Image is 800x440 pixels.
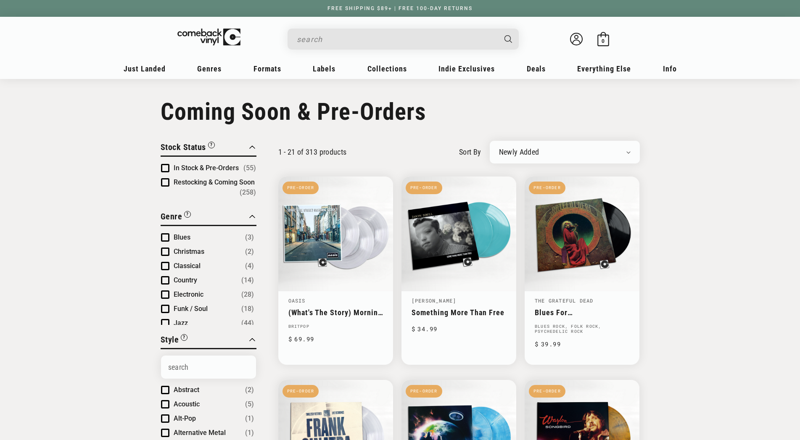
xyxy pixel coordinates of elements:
[288,308,383,317] a: (What's The Story) Morning Glory?
[161,211,182,221] span: Genre
[161,335,179,345] span: Style
[253,64,281,73] span: Formats
[161,356,256,379] input: Search Options
[245,414,254,424] span: Number of products: (1)
[319,5,481,11] a: FREE SHIPPING $89+ | FREE 100-DAY RETURNS
[174,164,239,172] span: In Stock & Pre-Orders
[497,29,520,50] button: Search
[174,178,255,186] span: Restocking & Coming Soon
[313,64,335,73] span: Labels
[241,275,254,285] span: Number of products: (14)
[241,304,254,314] span: Number of products: (18)
[174,248,204,256] span: Christmas
[161,98,640,126] h1: Coming Soon & Pre-Orders
[174,386,199,394] span: Abstract
[663,64,677,73] span: Info
[245,247,254,257] span: Number of products: (2)
[577,64,631,73] span: Everything Else
[174,290,203,298] span: Electronic
[527,64,546,73] span: Deals
[412,308,506,317] a: Something More Than Free
[197,64,222,73] span: Genres
[161,333,188,348] button: Filter by Style
[245,261,254,271] span: Number of products: (4)
[438,64,495,73] span: Indie Exclusives
[245,232,254,242] span: Number of products: (3)
[535,297,593,304] a: The Grateful Dead
[174,305,208,313] span: Funk / Soul
[367,64,407,73] span: Collections
[241,290,254,300] span: Number of products: (28)
[161,142,206,152] span: Stock Status
[241,318,254,328] span: Number of products: (44)
[161,141,215,155] button: Filter by Stock Status
[245,399,254,409] span: Number of products: (5)
[245,428,254,438] span: Number of products: (1)
[288,297,306,304] a: Oasis
[174,276,197,284] span: Country
[161,210,191,225] button: Filter by Genre
[174,414,196,422] span: Alt-Pop
[174,262,201,270] span: Classical
[459,146,481,158] label: sort by
[174,429,226,437] span: Alternative Metal
[297,31,496,48] input: search
[278,148,347,156] p: 1 - 21 of 313 products
[412,297,457,304] a: [PERSON_NAME]
[240,187,256,198] span: Number of products: (258)
[602,38,605,44] span: 0
[243,163,256,173] span: Number of products: (55)
[288,29,519,50] div: Search
[174,233,190,241] span: Blues
[124,64,166,73] span: Just Landed
[174,400,200,408] span: Acoustic
[174,319,188,327] span: Jazz
[535,308,629,317] a: Blues For [DEMOGRAPHIC_DATA]
[245,385,254,395] span: Number of products: (2)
